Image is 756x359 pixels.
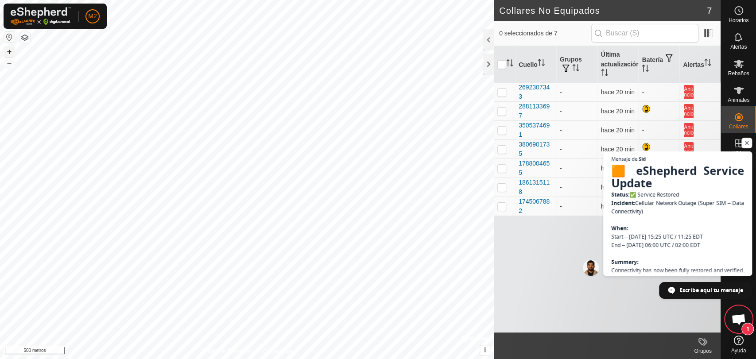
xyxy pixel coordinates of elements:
[560,127,562,134] font: -
[560,165,562,172] font: -
[519,61,538,68] font: Cuello
[684,105,694,117] font: Anuncio
[733,150,743,156] font: VVs
[642,56,663,63] font: Batería
[538,60,545,67] p-sorticon: Activar para ordenar
[601,146,635,153] font: hace 20 min
[4,46,15,57] button: +
[601,146,635,153] span: 11 de octubre de 2025, 19:04
[721,332,756,357] a: Ayuda
[601,70,608,77] p-sorticon: Activar para ordenar
[642,127,644,134] font: -
[560,146,562,153] font: -
[729,17,748,23] font: Horarios
[601,51,640,68] font: Última actualización
[683,61,704,68] font: Alertas
[601,184,635,191] font: hace 50 min
[642,89,644,96] font: -
[601,203,635,210] font: hace 20 min
[7,47,12,56] font: +
[560,89,562,96] font: -
[728,97,749,103] font: Animales
[506,61,513,68] p-sorticon: Activar para ordenar
[4,32,15,42] button: Restablecer Mapa
[572,66,579,73] p-sorticon: Activar para ordenar
[611,156,637,161] span: Mensaje de
[263,348,292,355] font: Contáctenos
[601,89,635,96] span: 11 de octubre de 2025, 19:04
[684,123,694,137] button: Anuncio
[611,163,744,359] span: ✅ Service Restored Cellular Network Outage (Super SIM – Data Connectivity) Start – [DATE] 15:25 U...
[694,348,711,354] font: Grupos
[601,127,635,134] font: hace 20 min
[601,108,635,115] span: 11 de octubre de 2025, 19:04
[679,282,743,298] span: Escribe aquí tu mensaje
[201,347,252,355] a: Política de Privacidad
[499,6,600,15] font: Collares No Equipados
[707,6,712,15] font: 7
[519,160,550,176] font: 1788004655
[519,103,550,119] font: 2881133697
[560,56,582,63] font: Grupos
[601,127,635,134] span: 11 de octubre de 2025, 19:04
[684,143,694,155] font: Anuncio
[601,165,635,172] font: hace 20 min
[591,24,698,42] input: Buscar (S)
[684,124,694,136] font: Anuncio
[684,104,694,118] button: Anuncio
[263,347,292,355] a: Contáctenos
[560,184,562,191] font: -
[731,347,746,354] font: Ayuda
[639,156,646,161] span: Sid
[725,306,752,332] div: Chat abierto
[480,345,490,355] button: i
[704,60,711,67] p-sorticon: Activar para ordenar
[201,348,252,355] font: Política de Privacidad
[519,84,550,100] font: 2692307343
[19,32,30,43] button: Capas del Mapa
[684,142,694,156] button: Anuncio
[519,198,550,214] font: 1745067882
[730,44,747,50] font: Alertas
[484,346,486,354] font: i
[11,7,71,25] img: Logotipo de Gallagher
[519,122,550,138] font: 3505374691
[729,124,748,130] font: Collares
[601,89,635,96] font: hace 20 min
[728,70,749,77] font: Rebaños
[684,85,694,99] button: Anuncio
[519,179,550,195] font: 1861315118
[560,108,562,115] font: -
[88,12,97,19] font: M2
[499,30,558,37] font: 0 seleccionados de 7
[601,203,635,210] span: 11 de octubre de 2025, 19:04
[741,323,754,335] span: 1
[601,165,635,172] span: 11 de octubre de 2025, 19:04
[601,108,635,115] font: hace 20 min
[4,58,15,69] button: –
[601,184,635,191] span: 11 de octubre de 2025, 18:34
[560,203,562,210] font: -
[519,141,550,157] font: 3806901735
[684,86,694,98] font: Anuncio
[642,66,649,73] p-sorticon: Activar para ordenar
[7,58,12,68] font: –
